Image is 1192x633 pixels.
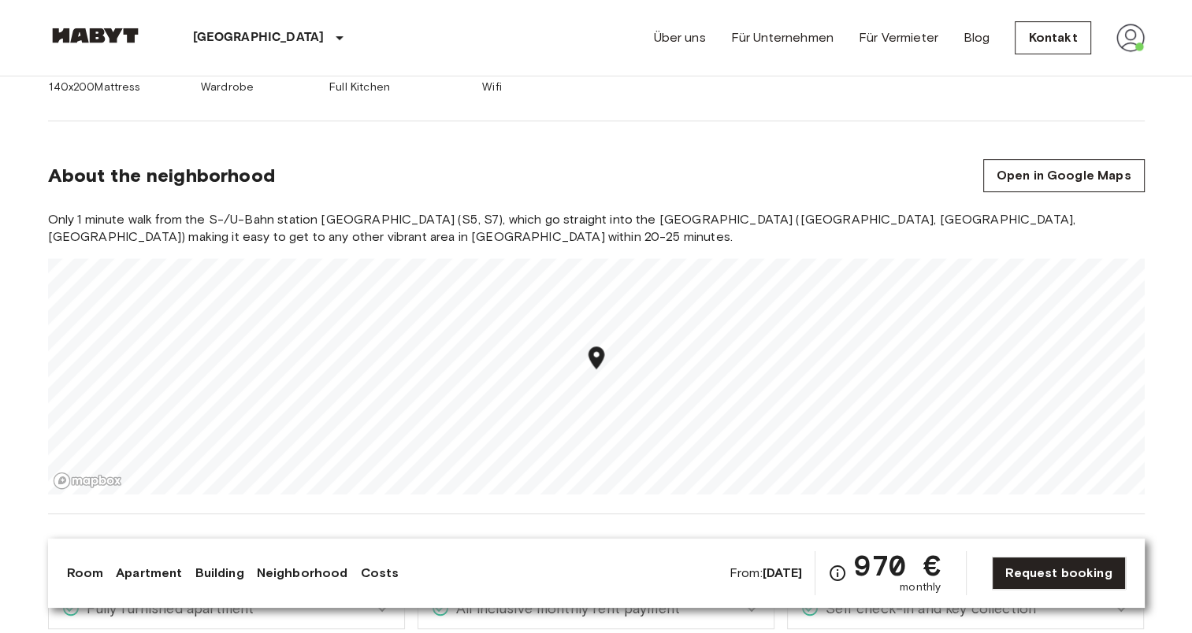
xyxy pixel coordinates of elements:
a: Neighborhood [257,564,348,583]
span: 140x200Mattress [49,80,140,95]
a: Open in Google Maps [983,159,1145,192]
a: Für Vermieter [859,28,938,47]
a: Building [195,564,243,583]
span: About the neighborhood [48,164,275,187]
a: Über uns [653,28,705,47]
div: Self check-in and key collection [788,589,1143,628]
span: Wifi [482,80,502,95]
a: Room [67,564,104,583]
a: Apartment [116,564,182,583]
a: Kontakt [1015,21,1090,54]
img: Habyt [48,28,143,43]
a: Request booking [992,557,1125,590]
svg: Check cost overview for full price breakdown. Please note that discounts apply to new joiners onl... [828,564,847,583]
a: Mapbox logo [53,472,122,490]
a: Für Unternehmen [731,28,834,47]
span: Self check-in and key collection [819,598,1036,619]
span: From: [730,565,803,582]
span: 970 € [853,551,941,579]
div: All inclusive monthly rent payment [418,589,774,628]
p: [GEOGRAPHIC_DATA] [193,28,325,47]
img: avatar [1116,24,1145,52]
span: All inclusive monthly rent payment [450,598,680,619]
div: Fully furnished apartment [49,589,404,628]
span: Fully furnished apartment [80,598,254,619]
a: Costs [360,564,399,583]
b: [DATE] [763,565,803,580]
div: Map marker [582,344,610,376]
span: Full Kitchen [329,80,390,95]
span: Only 1 minute walk from the S-/U-Bahn station [GEOGRAPHIC_DATA] (S5, S7), which go straight into ... [48,211,1145,246]
span: Wardrobe [201,80,254,95]
a: Blog [964,28,990,47]
canvas: Map [48,258,1145,494]
span: monthly [900,579,941,595]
